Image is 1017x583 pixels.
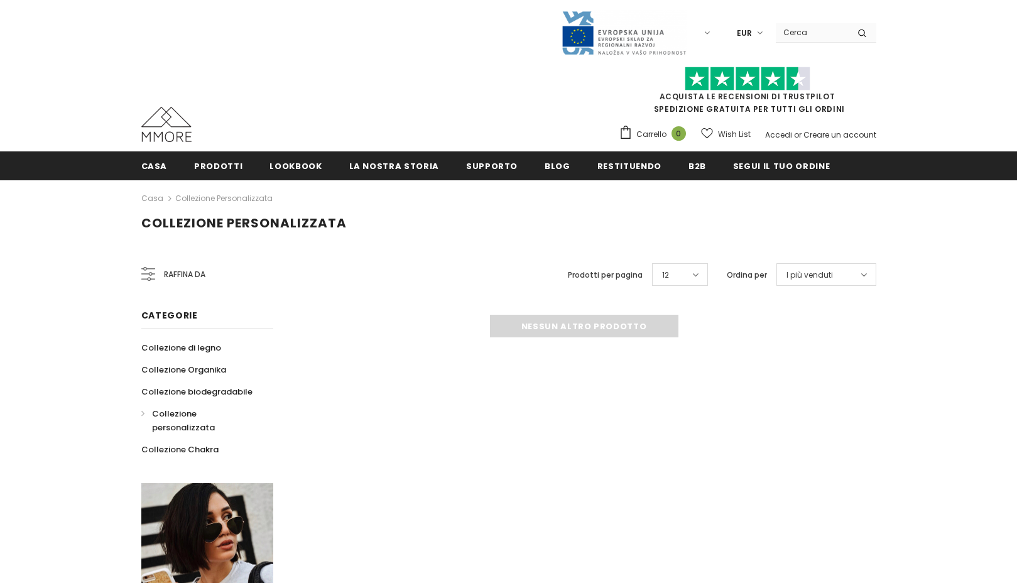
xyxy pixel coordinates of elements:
span: Collezione personalizzata [152,408,215,433]
span: Restituendo [597,160,661,172]
span: Carrello [636,128,666,141]
a: Casa [141,191,163,206]
span: B2B [688,160,706,172]
span: Collezione di legno [141,342,221,354]
a: Creare un account [803,129,876,140]
a: Collezione Organika [141,359,226,381]
a: Collezione personalizzata [175,193,273,204]
a: Lookbook [269,151,322,180]
a: Javni Razpis [561,27,687,38]
a: Collezione biodegradabile [141,381,253,403]
span: Collezione biodegradabile [141,386,253,398]
img: Fidati di Pilot Stars [685,67,810,91]
input: Search Site [776,23,848,41]
a: Accedi [765,129,792,140]
a: Carrello 0 [619,125,692,144]
span: EUR [737,27,752,40]
a: Collezione personalizzata [141,403,259,439]
span: Blog [545,160,570,172]
span: SPEDIZIONE GRATUITA PER TUTTI GLI ORDINI [619,72,876,114]
img: Casi MMORE [141,107,192,142]
a: Restituendo [597,151,661,180]
span: 12 [662,269,669,281]
label: Ordina per [727,269,767,281]
span: Wish List [718,128,751,141]
label: Prodotti per pagina [568,269,643,281]
a: Collezione di legno [141,337,221,359]
a: Acquista le recensioni di TrustPilot [660,91,835,102]
img: Javni Razpis [561,10,687,56]
span: Casa [141,160,168,172]
a: Casa [141,151,168,180]
a: Prodotti [194,151,242,180]
span: Collezione Chakra [141,444,219,455]
span: 0 [672,126,686,141]
span: or [794,129,802,140]
span: Categorie [141,309,198,322]
span: I più venduti [786,269,833,281]
a: Collezione Chakra [141,439,219,460]
span: Raffina da [164,268,205,281]
a: Segui il tuo ordine [733,151,830,180]
span: La nostra storia [349,160,439,172]
span: Lookbook [269,160,322,172]
span: Prodotti [194,160,242,172]
span: Collezione personalizzata [141,214,347,232]
span: Segui il tuo ordine [733,160,830,172]
a: supporto [466,151,518,180]
a: Wish List [701,123,751,145]
a: Blog [545,151,570,180]
a: B2B [688,151,706,180]
span: supporto [466,160,518,172]
span: Collezione Organika [141,364,226,376]
a: La nostra storia [349,151,439,180]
